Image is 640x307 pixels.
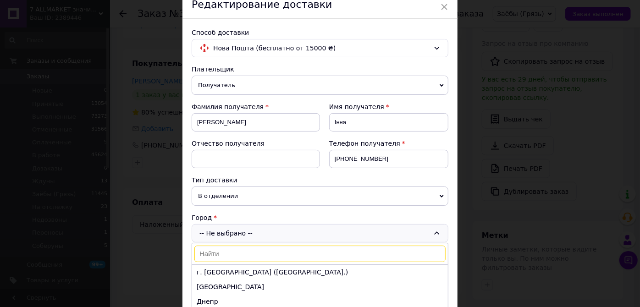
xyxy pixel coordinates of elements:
span: Имя получателя [329,103,384,110]
input: Найти [194,246,446,262]
span: Фамилия получателя [192,103,264,110]
input: +380 [329,150,448,168]
li: г. [GEOGRAPHIC_DATA] ([GEOGRAPHIC_DATA].) [192,265,448,280]
span: Тип доставки [192,176,237,184]
li: [GEOGRAPHIC_DATA] [192,280,448,294]
span: Отчество получателя [192,140,265,147]
div: -- Не выбрано -- [192,224,448,242]
div: Город [192,213,448,222]
span: Нова Пошта (бесплатно от 15000 ₴) [213,43,430,53]
div: Способ доставки [192,28,448,37]
span: Плательщик [192,66,234,73]
span: Телефон получателя [329,140,400,147]
span: Получатель [192,76,448,95]
span: В отделении [192,186,448,206]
